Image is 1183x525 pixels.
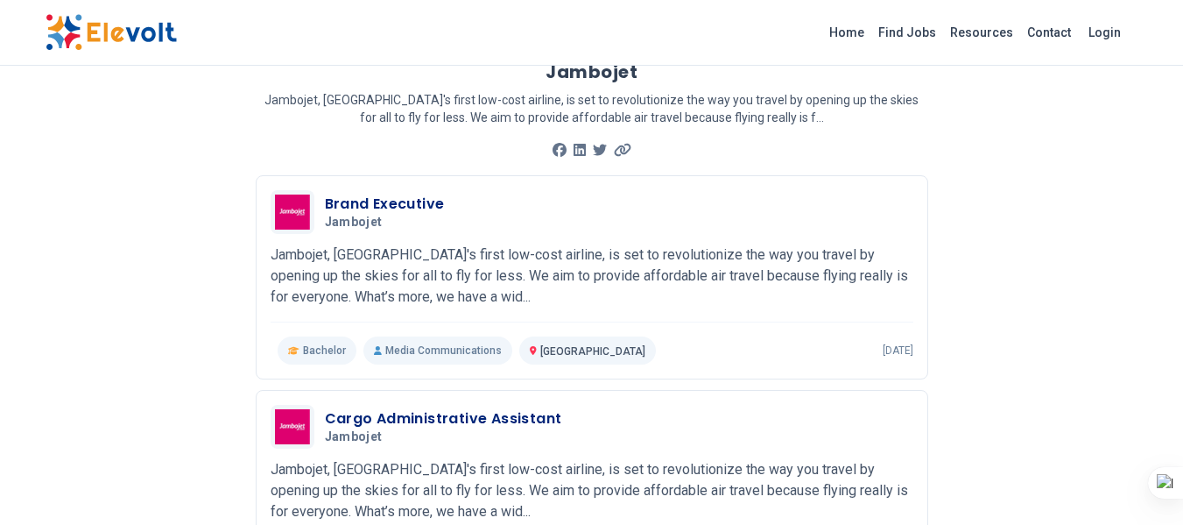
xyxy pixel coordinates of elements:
div: Domain: [DOMAIN_NAME] [46,46,193,60]
h3: Cargo Administrative Assistant [325,408,562,429]
a: JambojetBrand ExecutiveJambojetJambojet, [GEOGRAPHIC_DATA]'s first low-cost airline, is set to re... [271,190,913,365]
span: [GEOGRAPHIC_DATA] [540,345,645,358]
img: tab_domain_overview_orange.svg [47,102,61,116]
img: Elevolt [46,14,177,51]
span: Jambojet [325,429,383,445]
a: Login [1078,15,1131,50]
div: Domain Overview [67,103,157,115]
p: Jambojet, [GEOGRAPHIC_DATA]'s first low-cost airline, is set to revolutionize the way you travel ... [271,459,913,522]
img: Jambojet [275,409,310,444]
span: Jambojet [325,215,383,231]
p: Media Communications [363,337,512,365]
p: Jambojet, [GEOGRAPHIC_DATA]'s first low-cost airline, is set to revolutionize the way you travel ... [271,245,913,308]
p: [DATE] [883,344,913,358]
div: Keywords by Traffic [194,103,295,115]
p: Jambojet, [GEOGRAPHIC_DATA]'s first low-cost airline, is set to revolutionize the way you travel ... [256,91,928,126]
h3: Brand Executive [325,194,445,215]
h1: Jambojet [546,60,637,84]
a: Find Jobs [871,18,943,46]
a: Resources [943,18,1020,46]
img: tab_keywords_by_traffic_grey.svg [174,102,188,116]
a: Contact [1020,18,1078,46]
a: Home [822,18,871,46]
img: Jambojet [275,195,310,230]
span: Bachelor [303,344,346,358]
